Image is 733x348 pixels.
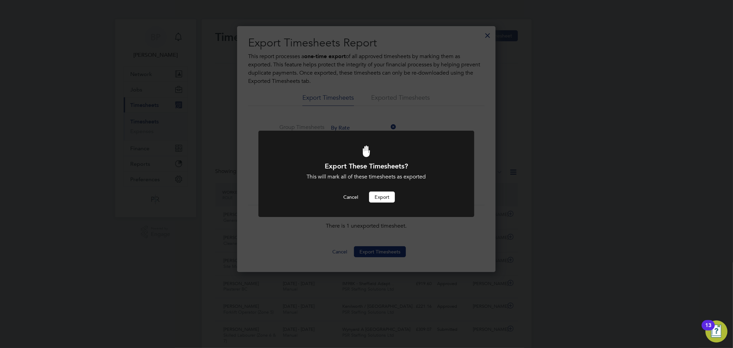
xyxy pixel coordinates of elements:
h1: Export These Timesheets? [277,162,456,171]
button: Open Resource Center, 13 new notifications [706,320,728,342]
button: Cancel [338,192,364,203]
button: Export [369,192,395,203]
div: This will mark all of these timesheets as exported [277,173,456,181]
div: 13 [705,325,711,334]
